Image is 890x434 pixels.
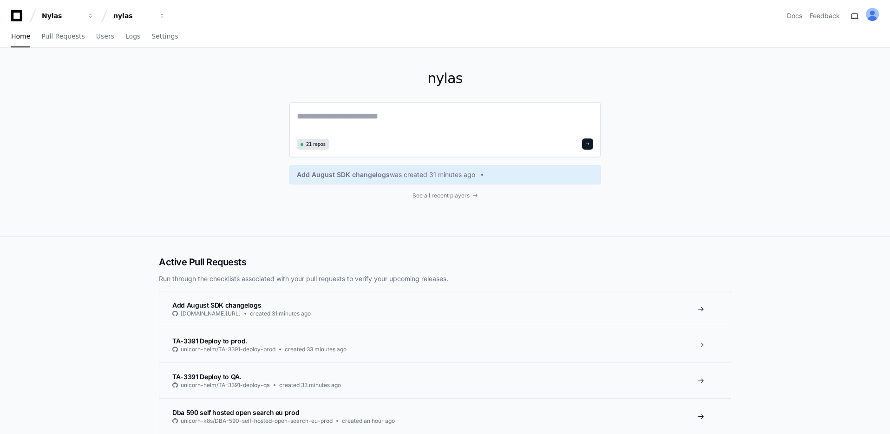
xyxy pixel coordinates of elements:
[172,373,242,381] span: TA-3391 Deploy to QA.
[172,301,261,309] span: Add August SDK changelogs
[41,33,85,39] span: Pull Requests
[306,141,326,148] span: 21 repos
[42,11,82,20] div: Nylas
[390,170,475,179] span: was created 31 minutes ago
[151,26,178,47] a: Settings
[342,417,395,425] span: created an hour ago
[172,408,299,416] span: Dba 590 self hosted open search eu prod
[866,8,879,21] img: ALV-UjVK8RpqmtaEmWt-w7smkXy4mXJeaO6BQfayqtOlFgo-JMPJ-9dwpjtPo0tPuJt-_htNhcUawv8hC7JLdgPRlxVfNlCaj...
[38,7,98,24] button: Nylas
[181,417,333,425] span: unicorn-k8s/DBA-590-self-hosted-open-search-eu-prod
[297,170,593,179] a: Add August SDK changelogswas created 31 minutes ago
[297,170,390,179] span: Add August SDK changelogs
[181,310,241,317] span: [DOMAIN_NAME][URL]
[289,70,601,87] h1: nylas
[787,11,802,20] a: Docs
[810,11,840,20] button: Feedback
[125,33,140,39] span: Logs
[181,381,270,389] span: unicorn-helm/TA-3391-deploy-qa
[96,33,114,39] span: Users
[289,192,601,199] a: See all recent players
[41,26,85,47] a: Pull Requests
[125,26,140,47] a: Logs
[172,337,247,345] span: TA-3391 Deploy to prod.
[151,33,178,39] span: Settings
[181,346,275,353] span: unicorn-helm/TA-3391-deploy-prod
[159,327,731,362] a: TA-3391 Deploy to prod.unicorn-helm/TA-3391-deploy-prodcreated 33 minutes ago
[159,398,731,434] a: Dba 590 self hosted open search eu produnicorn-k8s/DBA-590-self-hosted-open-search-eu-prodcreated...
[11,26,30,47] a: Home
[96,26,114,47] a: Users
[279,381,341,389] span: created 33 minutes ago
[159,291,731,327] a: Add August SDK changelogs[DOMAIN_NAME][URL]created 31 minutes ago
[285,346,347,353] span: created 33 minutes ago
[113,11,153,20] div: nylas
[159,256,731,269] h2: Active Pull Requests
[159,274,731,283] p: Run through the checklists associated with your pull requests to verify your upcoming releases.
[110,7,169,24] button: nylas
[412,192,470,199] span: See all recent players
[250,310,311,317] span: created 31 minutes ago
[159,362,731,398] a: TA-3391 Deploy to QA.unicorn-helm/TA-3391-deploy-qacreated 33 minutes ago
[11,33,30,39] span: Home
